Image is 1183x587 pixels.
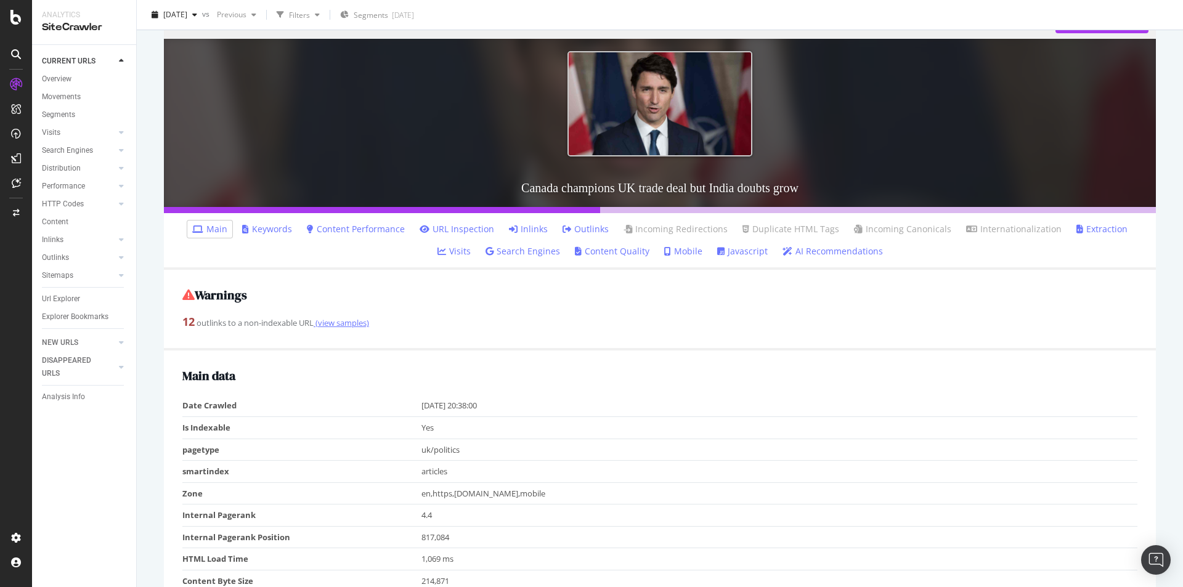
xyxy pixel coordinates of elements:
[42,144,93,157] div: Search Engines
[307,223,405,235] a: Content Performance
[42,20,126,34] div: SiteCrawler
[42,126,60,139] div: Visits
[42,293,80,306] div: Url Explorer
[42,73,71,86] div: Overview
[420,223,494,235] a: URL Inspection
[42,391,85,403] div: Analysis Info
[966,223,1062,235] a: Internationalization
[42,162,115,175] a: Distribution
[563,223,609,235] a: Outlinks
[42,310,128,323] a: Explorer Bookmarks
[42,269,73,282] div: Sitemaps
[421,395,1138,416] td: [DATE] 20:38:00
[182,548,421,570] td: HTML Load Time
[421,548,1138,570] td: 1,069 ms
[509,223,548,235] a: Inlinks
[392,10,414,20] div: [DATE]
[486,245,560,257] a: Search Engines
[421,439,1138,461] td: uk/politics
[854,223,951,235] a: Incoming Canonicals
[42,108,75,121] div: Segments
[335,5,419,25] button: Segments[DATE]
[42,336,78,349] div: NEW URLS
[182,314,1137,330] div: outlinks to a non-indexable URL
[42,216,128,229] a: Content
[42,293,128,306] a: Url Explorer
[42,310,108,323] div: Explorer Bookmarks
[42,73,128,86] a: Overview
[42,233,63,246] div: Inlinks
[742,223,839,235] a: Duplicate HTML Tags
[1076,223,1128,235] a: Extraction
[437,245,471,257] a: Visits
[421,417,1138,439] td: Yes
[289,9,310,20] div: Filters
[42,108,128,121] a: Segments
[182,482,421,504] td: Zone
[242,223,292,235] a: Keywords
[42,126,115,139] a: Visits
[42,198,84,211] div: HTTP Codes
[42,144,115,157] a: Search Engines
[42,55,96,68] div: CURRENT URLS
[575,245,649,257] a: Content Quality
[1141,545,1171,575] div: Open Intercom Messenger
[42,354,104,380] div: DISAPPEARED URLS
[42,269,115,282] a: Sitemaps
[42,233,115,246] a: Inlinks
[421,526,1138,548] td: 817,084
[717,245,768,257] a: Javascript
[212,5,261,25] button: Previous
[42,251,69,264] div: Outlinks
[42,91,128,103] a: Movements
[42,216,68,229] div: Content
[182,526,421,548] td: Internal Pagerank Position
[192,223,227,235] a: Main
[42,336,115,349] a: NEW URLS
[163,9,187,20] span: 2025 Sep. 19th
[182,461,421,483] td: smartindex
[182,288,1137,302] h2: Warnings
[147,5,202,25] button: [DATE]
[421,504,1138,527] td: 4.4
[421,461,1138,483] td: articles
[212,9,246,20] span: Previous
[202,8,212,18] span: vs
[314,317,369,328] a: (view samples)
[354,10,388,20] span: Segments
[783,245,883,257] a: AI Recommendations
[182,439,421,461] td: pagetype
[182,314,195,329] strong: 12
[182,504,421,527] td: Internal Pagerank
[42,391,128,403] a: Analysis Info
[421,482,1138,504] td: en,https,[DOMAIN_NAME],mobile
[664,245,702,257] a: Mobile
[567,51,752,156] img: Canada champions UK trade deal but India doubts grow
[164,169,1156,207] h3: Canada champions UK trade deal but India doubts grow
[42,180,115,193] a: Performance
[42,55,115,68] a: CURRENT URLS
[182,417,421,439] td: Is Indexable
[42,162,81,175] div: Distribution
[182,369,1137,383] h2: Main data
[42,10,126,20] div: Analytics
[42,354,115,380] a: DISAPPEARED URLS
[42,180,85,193] div: Performance
[182,395,421,416] td: Date Crawled
[624,223,728,235] a: Incoming Redirections
[42,91,81,103] div: Movements
[42,251,115,264] a: Outlinks
[272,5,325,25] button: Filters
[42,198,115,211] a: HTTP Codes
